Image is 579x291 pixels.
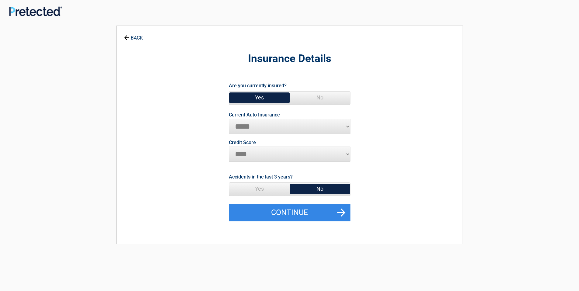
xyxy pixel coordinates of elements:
a: BACK [123,30,144,40]
label: Current Auto Insurance [229,113,280,117]
img: Main Logo [9,6,62,16]
label: Accidents in the last 3 years? [229,173,293,181]
span: Yes [229,183,290,195]
span: No [290,92,350,104]
button: Continue [229,204,350,221]
h2: Insurance Details [150,52,429,66]
label: Credit Score [229,140,256,145]
span: Yes [229,92,290,104]
label: Are you currently insured? [229,81,287,90]
span: No [290,183,350,195]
